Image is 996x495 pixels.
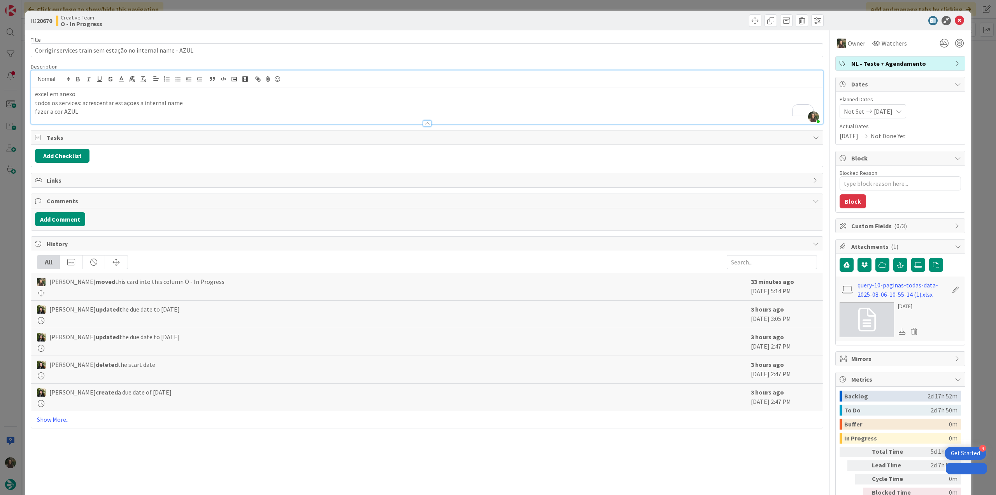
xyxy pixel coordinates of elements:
div: [DATE] 5:14 PM [751,277,817,296]
b: updated [96,305,119,313]
b: updated [96,333,119,341]
span: [PERSON_NAME] the due date to [DATE] [49,332,180,342]
button: Block [840,194,866,208]
img: IG [37,278,46,286]
div: Get Started [951,449,980,457]
span: [PERSON_NAME] the start date [49,360,155,369]
span: NL - Teste + Agendamento [851,59,951,68]
p: fazer a cor AZUL [35,107,819,116]
div: Lead Time [872,460,915,471]
span: Dates [851,79,951,89]
label: Title [31,36,41,43]
span: Attachments [851,242,951,251]
div: [DATE] 2:47 PM [751,360,817,379]
a: query-10-paginas-todas-data-2025-08-06-10-55-14 (1).xlsx [857,280,948,299]
b: 3 hours ago [751,305,784,313]
input: Search... [727,255,817,269]
span: History [47,239,809,248]
b: O - In Progress [61,21,102,27]
b: deleted [96,361,118,368]
input: type card name here... [31,43,823,57]
span: ( 0/3 ) [894,222,907,230]
img: BC [37,388,46,397]
span: Creative Team [61,14,102,21]
div: Buffer [844,419,949,430]
span: Tasks [47,133,809,142]
div: [DATE] 2:47 PM [751,388,817,407]
div: [DATE] [898,302,921,310]
span: Custom Fields [851,221,951,231]
div: Open Get Started checklist, remaining modules: 4 [945,447,986,460]
span: [DATE] [874,107,893,116]
span: [PERSON_NAME] a due date of [DATE] [49,388,172,397]
span: Planned Dates [840,95,961,104]
div: [DATE] 2:47 PM [751,332,817,352]
b: 3 hours ago [751,361,784,368]
div: 0m [949,419,957,430]
button: Add Comment [35,212,85,226]
span: Watchers [882,39,907,48]
div: To Do [844,405,931,416]
span: Links [47,176,809,185]
b: moved [96,278,115,285]
div: To enrich screen reader interactions, please activate Accessibility in Grammarly extension settings [31,88,823,124]
b: 33 minutes ago [751,278,794,285]
div: Download [898,326,907,336]
div: 5d 1h 42m [918,447,957,457]
img: BC [37,333,46,342]
span: ( 1 ) [891,243,898,250]
span: Description [31,63,58,70]
a: Show More... [37,415,817,424]
span: [PERSON_NAME] the due date to [DATE] [49,305,180,314]
div: 2d 17h 52m [928,391,957,402]
span: Not Done Yet [871,131,906,141]
div: 0m [918,474,957,484]
div: 2d 7h 50m [918,460,957,471]
span: Not Set [844,107,864,116]
span: Metrics [851,375,951,384]
div: [DATE] 3:05 PM [751,305,817,324]
b: 3 hours ago [751,388,784,396]
p: excel em anexo. [35,90,819,99]
b: 20670 [37,17,52,25]
div: Backlog [844,391,928,402]
button: Add Checklist [35,149,89,163]
div: All [37,255,60,269]
img: IG [837,39,846,48]
img: BC [37,361,46,369]
b: 3 hours ago [751,333,784,341]
div: 0m [949,433,957,444]
label: Blocked Reason [840,169,877,176]
span: Mirrors [851,354,951,363]
div: 4 [979,445,986,452]
div: Cycle Time [872,474,915,484]
b: created [96,388,118,396]
span: Block [851,153,951,163]
span: ID [31,16,52,25]
span: [PERSON_NAME] this card into this column O - In Progress [49,277,224,286]
span: [DATE] [840,131,858,141]
img: 0riiWcpNYxeD57xbJhM7U3fMlmnERAK7.webp [808,111,819,122]
div: 2d 7h 50m [931,405,957,416]
img: BC [37,305,46,314]
div: Total Time [872,447,915,457]
span: Comments [47,196,809,206]
div: In Progress [844,433,949,444]
span: Actual Dates [840,122,961,130]
p: todos os services: acrescentar estações a internal name [35,99,819,107]
span: Owner [848,39,865,48]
